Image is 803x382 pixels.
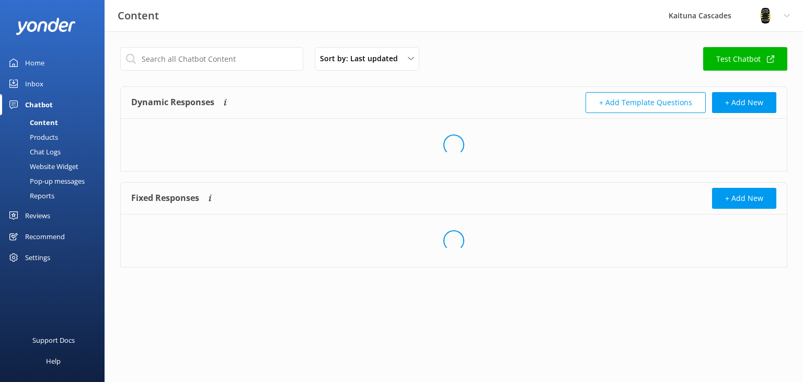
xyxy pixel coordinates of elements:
[25,247,50,268] div: Settings
[120,47,303,71] input: Search all Chatbot Content
[46,351,61,372] div: Help
[6,188,105,203] a: Reports
[6,188,54,203] div: Reports
[131,188,199,209] h4: Fixed Responses
[703,47,787,71] a: Test Chatbot
[712,92,776,113] button: + Add New
[118,7,159,24] h3: Content
[758,8,773,24] img: 802-1755650174.png
[32,330,75,351] div: Support Docs
[6,174,105,188] a: Pop-up messages
[25,226,65,247] div: Recommend
[320,53,404,64] span: Sort by: Last updated
[16,18,76,35] img: yonder-white-logo.png
[6,159,105,174] a: Website Widget
[25,205,50,226] div: Reviews
[6,144,61,159] div: Chat Logs
[6,130,58,144] div: Products
[25,94,53,115] div: Chatbot
[25,52,44,73] div: Home
[586,92,706,113] button: + Add Template Questions
[6,174,85,188] div: Pop-up messages
[6,130,105,144] a: Products
[6,144,105,159] a: Chat Logs
[712,188,776,209] button: + Add New
[6,115,105,130] a: Content
[131,92,214,113] h4: Dynamic Responses
[6,159,78,174] div: Website Widget
[6,115,58,130] div: Content
[25,73,43,94] div: Inbox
